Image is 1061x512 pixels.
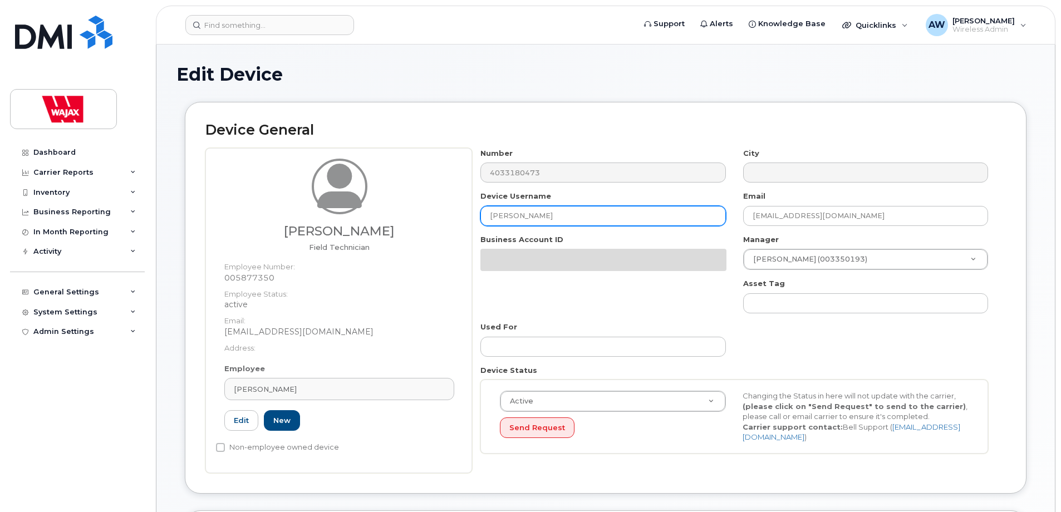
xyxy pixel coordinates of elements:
[480,234,563,245] label: Business Account ID
[224,283,454,299] dt: Employee Status:
[264,410,300,431] a: New
[309,243,370,252] span: Job title
[234,384,297,395] span: [PERSON_NAME]
[480,191,551,201] label: Device Username
[744,249,988,269] a: [PERSON_NAME] (003350193)
[500,391,725,411] a: Active
[224,378,454,400] a: [PERSON_NAME]
[480,322,517,332] label: Used For
[224,326,454,337] dd: [EMAIL_ADDRESS][DOMAIN_NAME]
[224,299,454,310] dd: active
[743,422,960,442] a: [EMAIL_ADDRESS][DOMAIN_NAME]
[743,148,759,159] label: City
[480,365,537,376] label: Device Status
[480,148,513,159] label: Number
[743,191,765,201] label: Email
[734,391,977,442] div: Changing the Status in here will not update with the carrier, , please call or email carrier to e...
[224,256,454,272] dt: Employee Number:
[224,410,258,431] a: Edit
[224,224,454,238] h3: [PERSON_NAME]
[216,443,225,452] input: Non-employee owned device
[743,402,966,411] strong: (please click on "Send Request" to send to the carrier)
[224,272,454,283] dd: 005877350
[743,234,779,245] label: Manager
[503,396,533,406] span: Active
[224,310,454,326] dt: Email:
[743,422,843,431] strong: Carrier support contact:
[216,441,339,454] label: Non-employee owned device
[224,363,265,374] label: Employee
[205,122,1006,138] h2: Device General
[743,278,785,289] label: Asset Tag
[224,337,454,353] dt: Address:
[176,65,1035,84] h1: Edit Device
[500,417,574,438] button: Send Request
[746,254,867,264] span: [PERSON_NAME] (003350193)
